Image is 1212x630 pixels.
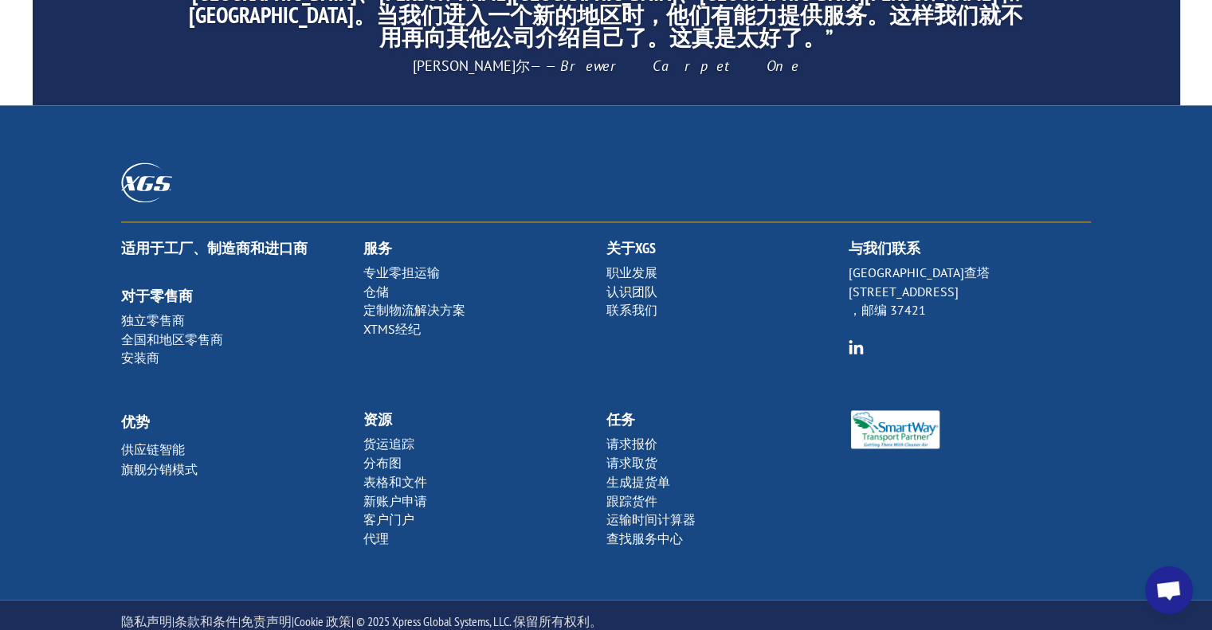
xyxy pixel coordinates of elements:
font: [PERSON_NAME]尔 [413,57,530,75]
font: | [172,613,175,629]
a: 独立零售商 [121,312,185,328]
a: 定制物流解决方案 [363,302,465,318]
font: | [292,613,294,629]
font: | [238,613,241,629]
a: 生成提货单 [606,474,669,490]
a: 条款和条件 [175,613,238,629]
font: [GEOGRAPHIC_DATA]查塔[STREET_ADDRESS] [849,264,990,299]
a: 请求报价 [606,436,657,452]
a: 专业零担运输 [363,264,440,280]
a: 免责声明 [241,613,292,629]
a: 货运追踪 [363,436,414,452]
font: 任务 [606,410,634,428]
img: XGS_Logos_ALL_2024_All_White [121,162,172,202]
a: 客户门户 [363,511,414,527]
a: 新账户申请 [363,493,427,509]
a: 认识团队 [606,284,657,299]
a: 适用于工厂、制造商和进口商 [121,239,308,257]
a: Cookie 政策 [294,613,351,629]
font: ，邮编 37421 [849,302,926,318]
font: | © 2025 Xpress Global Systems, LLC. 保留所有权利。 [351,613,602,629]
a: 表格和文件 [363,474,427,490]
font: ——Brewer Carpet One [530,57,799,75]
img: 第6组 [849,339,864,354]
div: Open chat [1145,566,1193,614]
a: 供应链智能 [121,441,185,457]
a: 职业发展 [606,264,657,280]
a: 查找服务中心 [606,530,682,546]
a: 对于零售商 [121,287,193,305]
font: 与我们联系 [849,239,920,257]
a: 全国和地区零售商 [121,331,223,347]
a: 代理 [363,530,389,546]
a: 关于XGS [606,239,655,257]
img: Smartway_Logo [849,410,942,448]
a: 仓储 [363,284,389,299]
a: 运输时间计算器 [606,511,695,527]
a: 跟踪货件 [606,493,657,509]
a: 优势 [121,413,150,431]
a: 请求取货 [606,455,657,471]
a: 资源 [363,410,392,428]
a: 隐私声明 [121,613,172,629]
a: 分布图 [363,455,402,471]
a: 联系我们 [606,302,657,318]
a: XTMS经纪 [363,321,421,337]
a: 安装商 [121,350,159,366]
a: 服务 [363,239,392,257]
a: 旗舰分销模式 [121,461,198,477]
